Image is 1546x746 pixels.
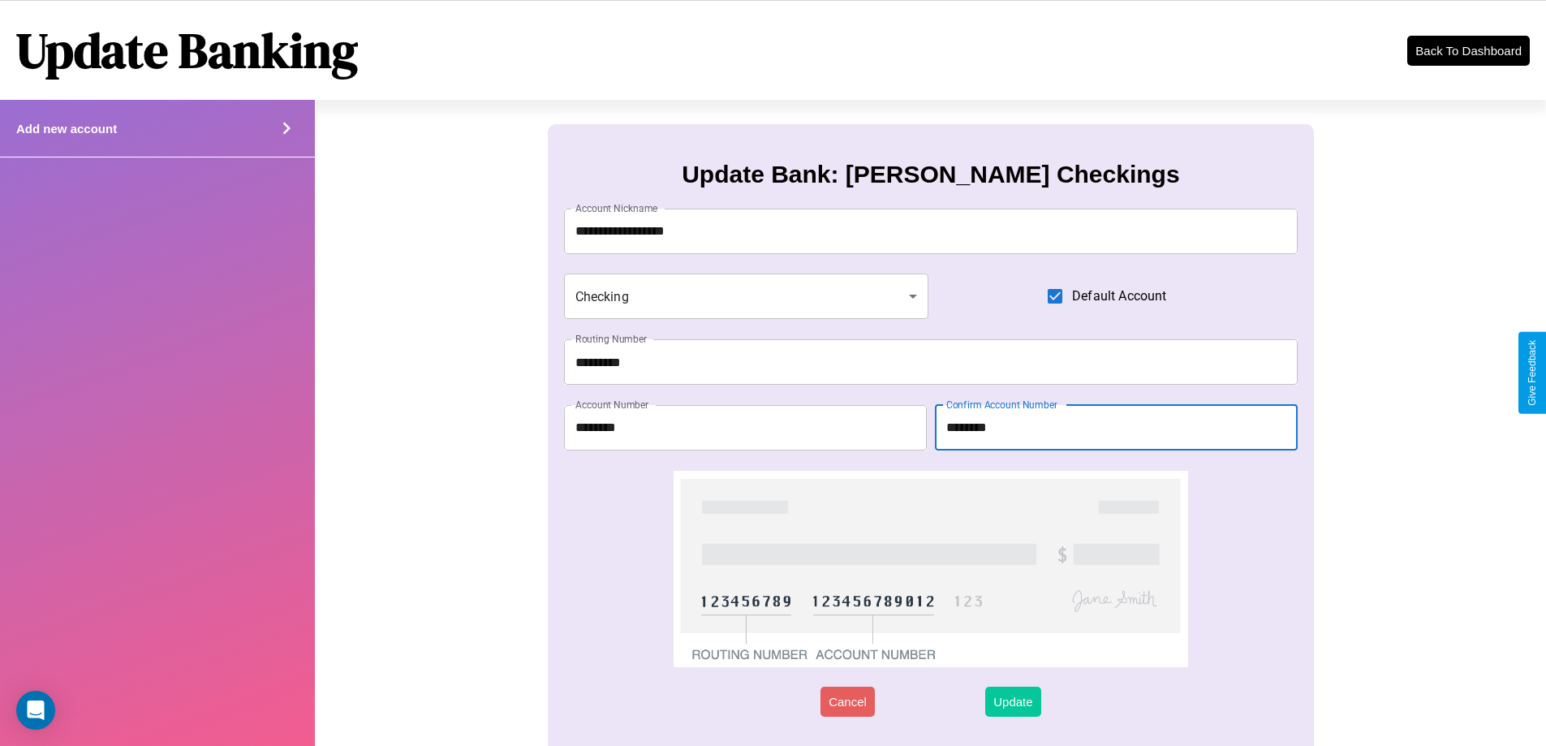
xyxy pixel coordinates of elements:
img: check [674,471,1187,667]
h4: Add new account [16,122,117,136]
label: Account Number [575,398,648,412]
label: Confirm Account Number [946,398,1057,412]
h3: Update Bank: [PERSON_NAME] Checkings [682,161,1179,188]
button: Update [985,687,1040,717]
button: Cancel [820,687,875,717]
div: Checking [564,274,929,319]
span: Default Account [1072,287,1166,306]
div: Give Feedback [1527,340,1538,406]
button: Back To Dashboard [1407,36,1530,66]
h1: Update Banking [16,17,358,84]
div: Open Intercom Messenger [16,691,55,730]
label: Routing Number [575,332,647,346]
label: Account Nickname [575,201,658,215]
